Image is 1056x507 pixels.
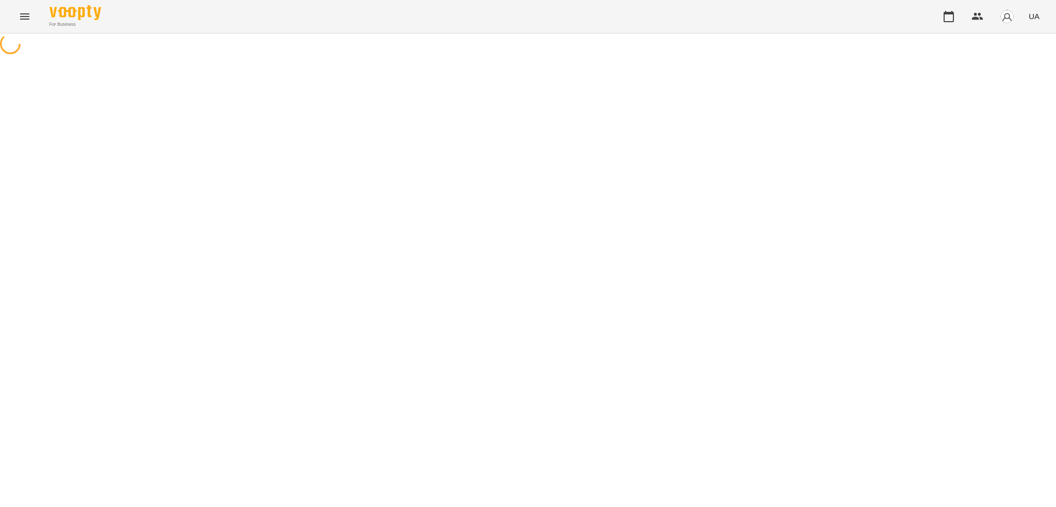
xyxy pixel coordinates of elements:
img: avatar_s.png [1000,9,1014,24]
img: Voopty Logo [49,5,101,20]
span: UA [1029,11,1039,22]
button: Menu [12,4,37,29]
button: UA [1025,7,1044,26]
span: For Business [49,21,101,28]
